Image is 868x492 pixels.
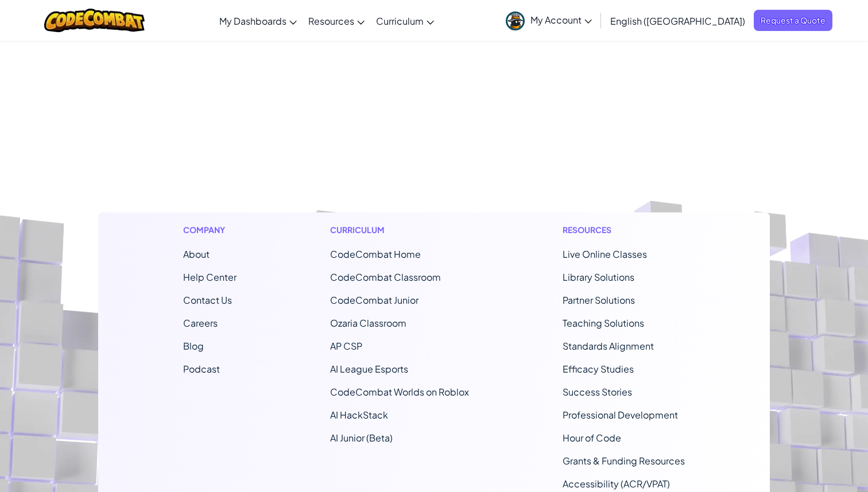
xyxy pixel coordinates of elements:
a: Standards Alignment [563,340,654,352]
a: AI Junior (Beta) [330,432,393,444]
img: avatar [506,11,525,30]
a: Ozaria Classroom [330,317,406,329]
a: Live Online Classes [563,248,647,260]
a: AP CSP [330,340,362,352]
h1: Resources [563,224,685,236]
h1: Company [183,224,237,236]
a: Success Stories [563,386,632,398]
a: About [183,248,210,260]
a: AI League Esports [330,363,408,375]
a: Accessibility (ACR/VPAT) [563,478,670,490]
a: Curriculum [370,5,440,36]
a: AI HackStack [330,409,388,421]
a: CodeCombat Classroom [330,271,441,283]
a: Teaching Solutions [563,317,644,329]
a: Library Solutions [563,271,634,283]
a: Efficacy Studies [563,363,634,375]
a: Request a Quote [754,10,832,31]
a: Hour of Code [563,432,621,444]
a: Help Center [183,271,237,283]
a: CodeCombat Worlds on Roblox [330,386,469,398]
a: Blog [183,340,204,352]
span: My Account [530,14,592,26]
a: Professional Development [563,409,678,421]
a: Podcast [183,363,220,375]
a: My Dashboards [214,5,303,36]
img: CodeCombat logo [44,9,145,32]
span: CodeCombat Home [330,248,421,260]
a: Careers [183,317,218,329]
span: My Dashboards [219,15,286,27]
span: Contact Us [183,294,232,306]
a: Partner Solutions [563,294,635,306]
a: Resources [303,5,370,36]
h1: Curriculum [330,224,469,236]
span: Resources [308,15,354,27]
a: My Account [500,2,598,38]
a: English ([GEOGRAPHIC_DATA]) [604,5,751,36]
a: CodeCombat Junior [330,294,418,306]
a: Grants & Funding Resources [563,455,685,467]
span: Curriculum [376,15,424,27]
span: English ([GEOGRAPHIC_DATA]) [610,15,745,27]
